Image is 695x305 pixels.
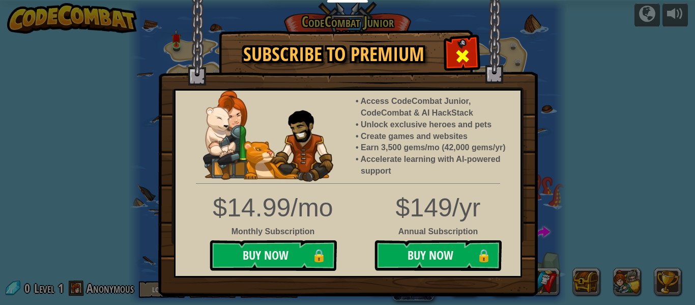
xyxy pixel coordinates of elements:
[361,142,510,154] li: Earn 3,500 gems/mo (42,000 gems/yr)
[361,131,510,143] li: Create games and websites
[361,154,510,177] li: Accelerate learning with AI-powered support
[203,91,333,182] img: anya-and-nando-pet.webp
[206,190,340,226] div: $14.99/mo
[206,226,340,238] div: Monthly Subscription
[361,119,510,131] li: Unlock exclusive heroes and pets
[168,226,528,238] div: Annual Subscription
[229,44,438,65] h1: Subscribe to Premium
[168,190,528,226] div: $149/yr
[210,240,337,271] button: Buy Now🔒
[361,96,510,119] li: Access CodeCombat Junior, CodeCombat & AI HackStack
[374,240,502,271] button: Buy Now🔒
